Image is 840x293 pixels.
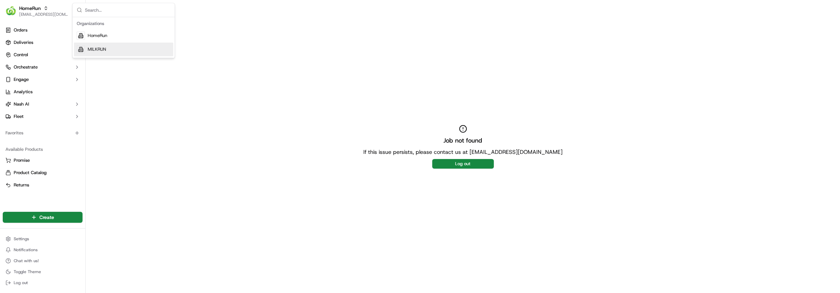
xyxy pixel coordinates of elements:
a: Product Catalog [5,170,80,176]
button: Notifications [3,245,83,255]
button: Returns [3,180,83,191]
span: Product Catalog [14,170,47,176]
img: Nash [7,7,21,21]
button: Chat with us! [3,256,83,266]
span: • [57,106,59,112]
span: Promise [14,157,30,163]
div: Available Products [3,144,83,155]
img: 8016278978528_b943e370aa5ada12b00a_72.png [14,65,27,78]
span: Notifications [14,247,38,253]
button: Settings [3,234,83,244]
a: Orders [3,25,83,36]
span: Pylon [68,170,83,175]
div: Past conversations [7,89,46,95]
button: [EMAIL_ADDRESS][DOMAIN_NAME] [19,12,68,17]
a: Returns [5,182,80,188]
div: 💻 [58,154,63,159]
img: HomeRun [5,5,16,16]
a: Promise [5,157,80,163]
p: If this issue persists, please contact us at [EMAIL_ADDRESS][DOMAIN_NAME] [363,148,563,156]
button: Start new chat [116,68,125,76]
span: [PERSON_NAME] [21,106,55,112]
img: Hannah Dayet [7,100,18,111]
img: 1736555255976-a54dd68f-1ca7-489b-9aae-adbdc363a1c4 [7,65,19,78]
p: Welcome 👋 [7,27,125,38]
div: Favorites [3,127,83,138]
img: 1736555255976-a54dd68f-1ca7-489b-9aae-adbdc363a1c4 [14,125,19,131]
span: Settings [14,236,29,242]
button: Nash AI [3,99,83,110]
img: Ben Goodger [7,118,18,129]
a: Powered byPylon [48,170,83,175]
button: HomeRunHomeRun[EMAIL_ADDRESS][DOMAIN_NAME] [3,3,71,19]
a: Analytics [3,86,83,97]
button: Engage [3,74,83,85]
input: Got a question? Start typing here... [18,44,123,51]
span: Analytics [14,89,33,95]
span: Toggle Theme [14,269,41,274]
button: Fleet [3,111,83,122]
button: HomeRun [19,5,41,12]
h2: Job not found [443,136,482,145]
span: Control [14,52,28,58]
span: Deliveries [14,39,33,46]
button: See all [106,88,125,96]
span: Fleet [14,113,24,120]
button: Promise [3,155,83,166]
button: Log out [432,159,494,169]
span: [DATE] [61,125,75,130]
button: Create [3,212,83,223]
span: Create [39,214,54,221]
span: Orders [14,27,27,33]
div: We're available if you need us! [31,72,94,78]
a: 💻API Documentation [55,150,113,163]
input: Search... [85,3,171,17]
span: Chat with us! [14,258,39,264]
button: Toggle Theme [3,267,83,277]
button: Log out [3,278,83,288]
div: Organizations [74,19,173,29]
button: Orchestrate [3,62,83,73]
button: Control [3,49,83,60]
span: Returns [14,182,29,188]
span: Engage [14,76,29,83]
span: Knowledge Base [14,153,52,160]
span: [DATE] [61,106,75,112]
button: Product Catalog [3,167,83,178]
span: HomeRun [88,33,107,39]
div: Suggestions [73,17,175,58]
div: 📗 [7,154,12,159]
span: Log out [14,280,28,285]
a: Deliveries [3,37,83,48]
span: • [57,125,59,130]
span: [PERSON_NAME] [21,125,55,130]
span: Orchestrate [14,64,38,70]
span: MILKRUN [88,46,106,52]
a: 📗Knowledge Base [4,150,55,163]
div: Start new chat [31,65,112,72]
span: Nash AI [14,101,29,107]
span: API Documentation [65,153,110,160]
